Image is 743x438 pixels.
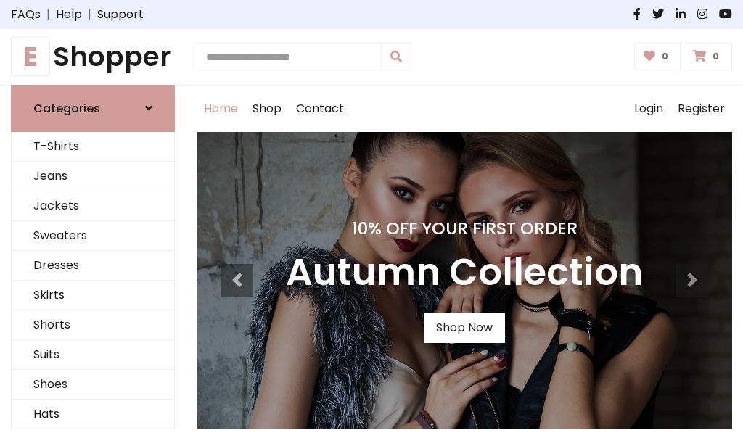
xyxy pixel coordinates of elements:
[627,86,670,132] a: Login
[11,41,175,73] a: EShopper
[11,37,50,76] span: E
[289,86,351,132] a: Contact
[97,6,144,23] a: Support
[197,86,245,132] a: Home
[12,400,174,429] a: Hats
[670,86,732,132] a: Register
[245,86,289,132] a: Shop
[286,250,643,295] h3: Autumn Collection
[11,85,175,132] a: Categories
[424,313,505,343] a: Shop Now
[82,6,97,23] span: |
[12,162,174,191] a: Jeans
[12,310,174,340] a: Shorts
[41,6,56,23] span: |
[12,221,174,251] a: Sweaters
[11,41,175,73] h1: Shopper
[12,370,174,400] a: Shoes
[12,132,174,162] a: T-Shirts
[286,218,643,239] h4: 10% Off Your First Order
[12,251,174,281] a: Dresses
[33,102,100,115] h6: Categories
[12,281,174,310] a: Skirts
[56,6,82,23] a: Help
[658,50,672,63] span: 0
[11,6,41,23] a: FAQs
[634,43,681,70] a: 0
[12,340,174,370] a: Suits
[684,43,732,70] a: 0
[12,191,174,221] a: Jackets
[709,50,723,63] span: 0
